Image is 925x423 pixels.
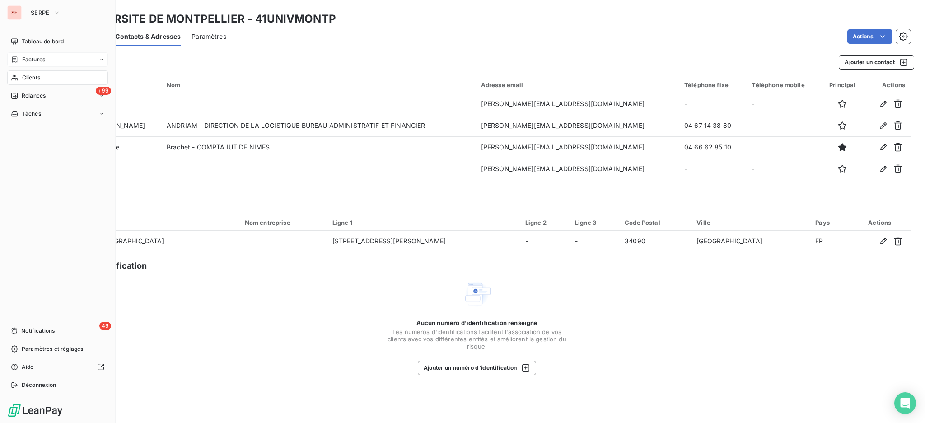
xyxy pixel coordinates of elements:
div: Actions [854,219,905,226]
span: Aucun numéro d’identification renseigné [416,319,538,326]
td: [PERSON_NAME][EMAIL_ADDRESS][DOMAIN_NAME] [476,115,679,136]
td: ANDRIAM - DIRECTION DE LA LOGISTIQUE BUREAU ADMINISTRATIF ET FINANCIER [161,115,476,136]
span: Déconnexion [22,381,56,389]
td: - [746,158,821,180]
td: 04 67 14 38 80 [679,115,746,136]
div: Téléphone mobile [752,81,815,88]
div: Actions [869,81,905,88]
td: Brachet - COMPTA IUT DE NIMES [161,136,476,158]
td: 04 66 62 85 10 [679,136,746,158]
td: [PERSON_NAME][EMAIL_ADDRESS][DOMAIN_NAME] [476,158,679,180]
td: 34090 [619,231,691,252]
div: Adresse email [481,81,673,88]
div: Ville [696,219,804,226]
td: - [746,93,821,115]
span: Aide [22,363,34,371]
span: Tableau de bord [22,37,64,46]
td: - [679,93,746,115]
span: Notifications [21,327,55,335]
span: Relances [22,92,46,100]
img: Empty state [462,279,491,308]
span: SERPE [31,9,50,16]
td: [PERSON_NAME] [87,115,161,136]
img: Logo LeanPay [7,403,63,418]
div: Destinataire [49,219,234,226]
div: Ligne 1 [332,219,514,226]
td: - [570,231,619,252]
span: Les numéros d'identifications facilitent l'association de vos clients avec vos différentes entité... [387,328,567,350]
button: Actions [847,29,892,44]
span: Paramètres [192,32,226,41]
div: Nom [167,81,470,88]
td: UNIVERSITE DE [GEOGRAPHIC_DATA] [43,231,239,252]
div: Open Intercom Messenger [894,392,916,414]
h3: UNIVERSITE DE MONTPELLIER - 41UNIVMONTP [79,11,336,27]
span: 49 [99,322,111,330]
span: Clients [22,74,40,82]
td: [STREET_ADDRESS][PERSON_NAME] [327,231,520,252]
td: - [679,158,746,180]
span: Tâches [22,110,41,118]
div: Nom entreprise [245,219,322,226]
td: [PERSON_NAME][EMAIL_ADDRESS][DOMAIN_NAME] [476,93,679,115]
div: Ligne 3 [575,219,614,226]
button: Ajouter un contact [839,55,914,70]
td: [GEOGRAPHIC_DATA] [691,231,810,252]
td: FR [810,231,849,252]
td: Sandrine [87,136,161,158]
span: Factures [22,56,45,64]
span: Paramètres et réglages [22,345,83,353]
div: Téléphone fixe [684,81,741,88]
div: Code Postal [625,219,686,226]
div: Ligne 2 [525,219,564,226]
span: +99 [96,87,111,95]
div: Prénom [93,81,156,88]
td: [PERSON_NAME][EMAIL_ADDRESS][DOMAIN_NAME] [476,136,679,158]
td: - [520,231,570,252]
div: Principal [826,81,859,88]
a: Aide [7,360,108,374]
div: Pays [815,219,843,226]
div: SE [7,5,22,20]
span: Contacts & Adresses [115,32,181,41]
button: Ajouter un numéro d’identification [418,361,537,375]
